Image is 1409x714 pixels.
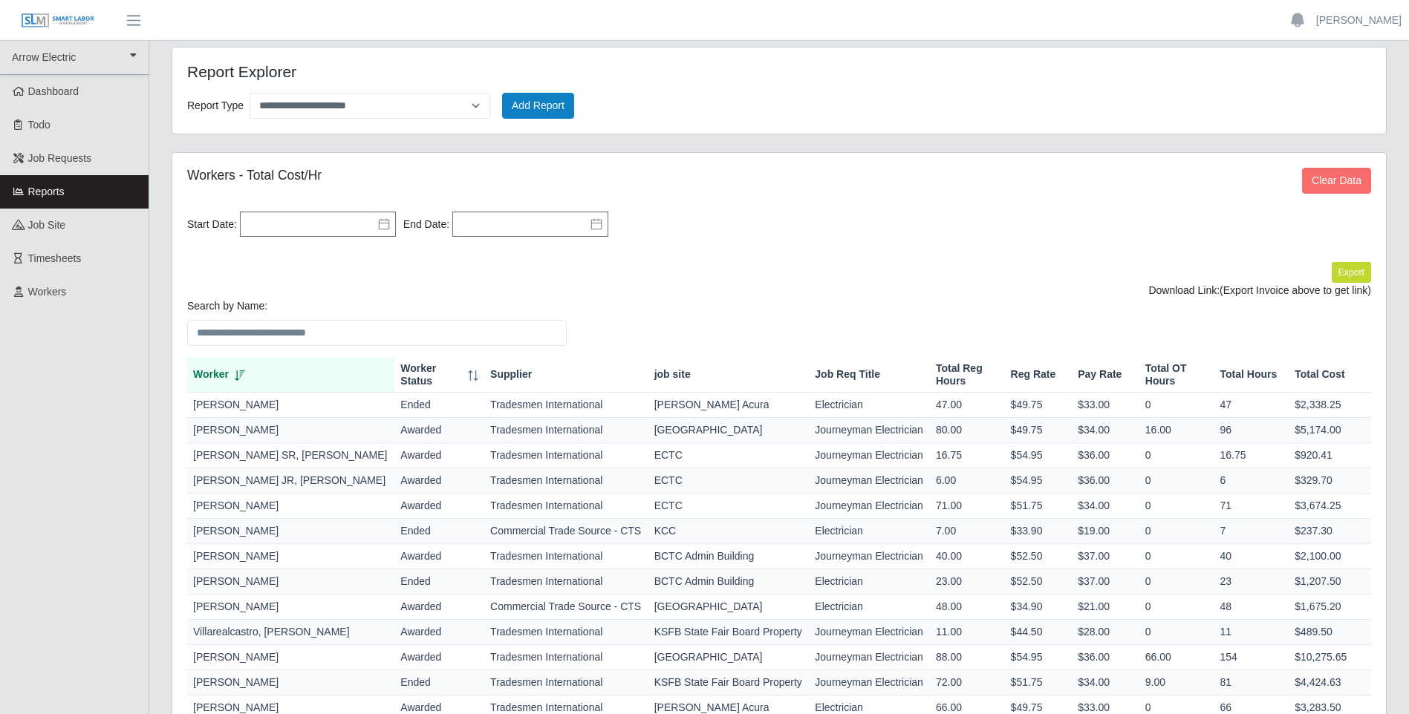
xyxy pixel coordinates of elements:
td: $489.50 [1289,620,1371,645]
td: 6.00 [930,468,1005,494]
td: 11.00 [930,620,1005,645]
td: $36.00 [1072,443,1139,468]
td: 81 [1214,670,1289,695]
td: Tradesmen International [484,443,648,468]
td: [PERSON_NAME] [187,494,394,519]
td: 71 [1214,494,1289,519]
span: ended [400,575,430,587]
td: $36.00 [1072,645,1139,670]
td: Tradesmen International [484,418,648,443]
td: $1,207.50 [1289,569,1371,595]
span: Worker Status [400,362,462,387]
td: 23 [1214,569,1289,595]
td: 7.00 [930,519,1005,544]
td: 0 [1139,569,1214,595]
span: Workers [28,286,67,298]
td: $2,338.25 [1289,393,1371,418]
span: Pay Rate [1078,368,1122,381]
td: $33.90 [1005,519,1073,544]
td: [GEOGRAPHIC_DATA] [648,645,810,670]
td: 72.00 [930,670,1005,695]
td: 0 [1139,468,1214,494]
span: awarded [400,600,441,612]
span: awarded [400,500,441,511]
span: Total Hours [1220,368,1278,381]
td: $49.75 [1005,393,1073,418]
td: 88.00 [930,645,1005,670]
td: $51.75 [1005,494,1073,519]
span: ended [400,525,430,537]
td: $34.00 [1072,418,1139,443]
td: Tradesmen International [484,544,648,569]
td: Tradesmen International [484,468,648,494]
td: [PERSON_NAME] [187,670,394,695]
td: $44.50 [1005,620,1073,645]
td: $54.95 [1005,443,1073,468]
td: $19.00 [1072,519,1139,544]
span: ended [400,399,430,410]
td: Tradesmen International [484,670,648,695]
td: $28.00 [1072,620,1139,645]
td: $34.00 [1072,494,1139,519]
td: [PERSON_NAME] [187,418,394,443]
td: $5,174.00 [1289,418,1371,443]
td: $51.75 [1005,670,1073,695]
td: 48.00 [930,595,1005,620]
span: awarded [400,474,441,486]
h5: Workers - Total Cost/Hr [187,168,969,183]
span: ended [400,676,430,688]
td: Journeyman Electrician [809,670,930,695]
td: 11 [1214,620,1289,645]
td: 0 [1139,620,1214,645]
span: job site [654,368,691,381]
td: KCC [648,519,810,544]
span: Reg Rate [1011,368,1056,381]
td: Commercial Trade Source - CTS [484,595,648,620]
td: 47 [1214,393,1289,418]
td: [PERSON_NAME] [187,544,394,569]
td: Journeyman Electrician [809,645,930,670]
td: 0 [1139,443,1214,468]
td: 23.00 [930,569,1005,595]
td: $34.90 [1005,595,1073,620]
button: Clear Data [1302,168,1371,194]
td: 16.00 [1139,418,1214,443]
td: ECTC [648,494,810,519]
td: $2,100.00 [1289,544,1371,569]
td: 0 [1139,494,1214,519]
td: 16.75 [1214,443,1289,468]
span: Worker [193,368,229,381]
td: Tradesmen International [484,620,648,645]
td: Electrician [809,595,930,620]
td: Journeyman Electrician [809,544,930,569]
td: Journeyman Electrician [809,620,930,645]
span: Supplier [490,368,532,381]
span: awarded [400,449,441,461]
td: [GEOGRAPHIC_DATA] [648,595,810,620]
td: Tradesmen International [484,393,648,418]
td: Journeyman Electrician [809,468,930,494]
td: Villarealcastro, [PERSON_NAME] [187,620,394,645]
button: Export [1332,262,1371,283]
td: Commercial Trade Source - CTS [484,519,648,544]
span: Total Reg Hours [936,362,999,387]
td: Electrician [809,519,930,544]
td: $52.50 [1005,544,1073,569]
td: $10,275.65 [1289,645,1371,670]
span: Job Requests [28,152,92,164]
td: [PERSON_NAME] [187,393,394,418]
td: 9.00 [1139,670,1214,695]
td: ECTC [648,468,810,494]
span: Timesheets [28,252,82,264]
span: awarded [400,701,441,713]
span: Job Req Title [815,368,880,381]
td: $920.41 [1289,443,1371,468]
td: $21.00 [1072,595,1139,620]
span: Reports [28,186,65,197]
td: $49.75 [1005,418,1073,443]
td: $4,424.63 [1289,670,1371,695]
td: KSFB State Fair Board Property [648,620,810,645]
div: Download Link: [187,283,1371,298]
td: 48 [1214,595,1289,620]
span: awarded [400,550,441,562]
